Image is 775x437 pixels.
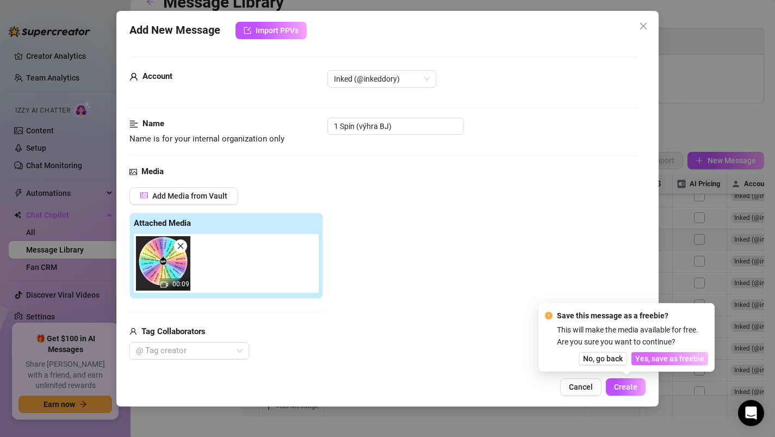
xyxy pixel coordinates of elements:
[327,118,464,135] input: Enter a name
[129,118,138,131] span: align-left
[141,167,164,176] strong: Media
[142,71,172,81] strong: Account
[141,327,206,336] strong: Tag Collaborators
[545,312,553,319] span: exclamation-circle
[244,27,251,34] span: import
[177,242,184,250] span: close
[557,324,708,348] div: This will make the media available for free. Are you sure you want to continue?
[583,354,623,363] span: No, go back
[129,325,137,338] span: user
[134,218,191,228] strong: Attached Media
[639,22,648,30] span: close
[614,383,637,391] span: Create
[738,400,764,426] div: Open Intercom Messenger
[129,22,220,39] span: Add New Message
[631,352,708,365] button: Yes, save as freebie
[152,192,227,200] span: Add Media from Vault
[256,26,299,35] span: Import PPVs
[136,236,190,291] img: media
[606,378,646,396] button: Create
[557,310,708,322] div: Save this message as a freebie?
[569,383,593,391] span: Cancel
[160,281,168,288] span: video-camera
[635,354,704,363] span: Yes, save as freebie
[635,17,652,35] button: Close
[129,165,137,179] span: picture
[235,22,307,39] button: Import PPVs
[635,22,652,30] span: Close
[560,378,602,396] button: Cancel
[334,71,430,87] span: Inked (@inkeddory)
[129,187,238,205] button: Add Media from Vault
[136,236,190,291] div: 00:09
[129,70,138,83] span: user
[579,352,627,365] button: No, go back
[140,192,148,199] span: picture
[172,280,189,288] span: 00:09
[129,134,284,144] span: Name is for your internal organization only
[142,119,164,128] strong: Name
